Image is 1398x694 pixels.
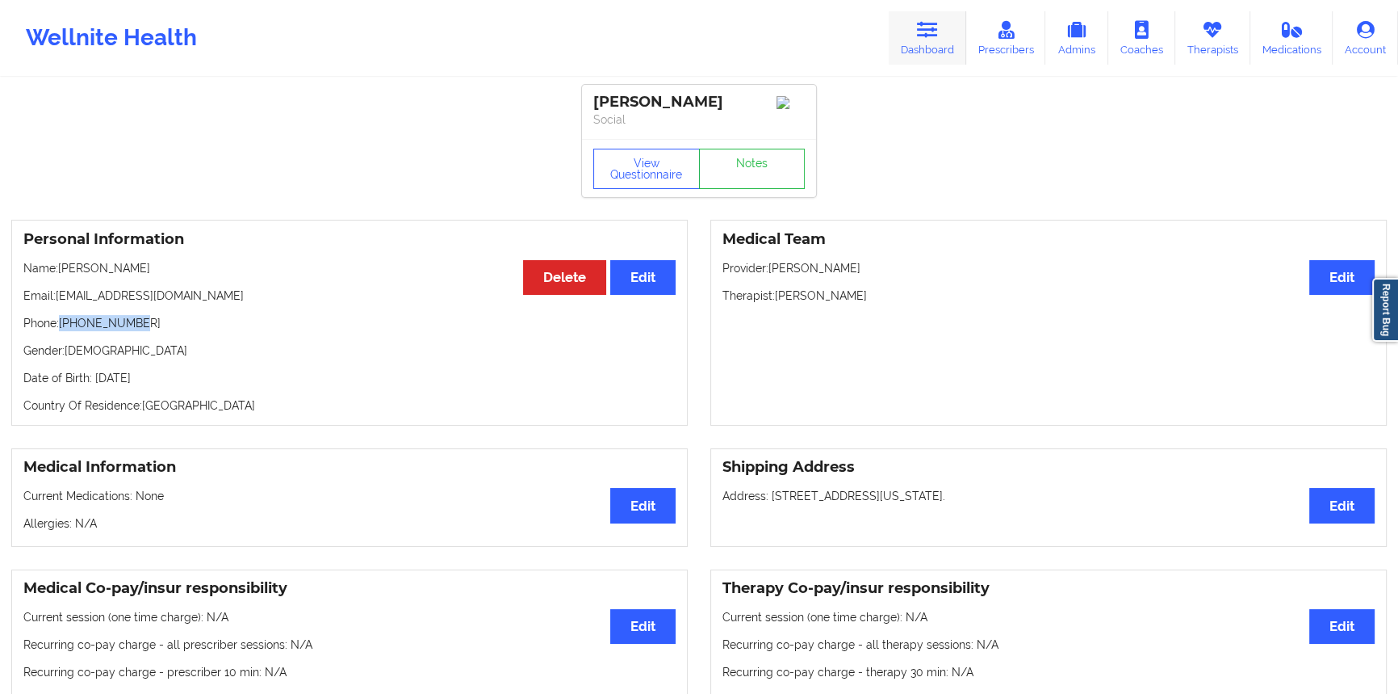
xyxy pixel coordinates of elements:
button: Edit [1309,609,1375,644]
a: Dashboard [889,11,966,65]
button: Edit [610,488,676,523]
p: Provider: [PERSON_NAME] [722,260,1375,276]
h3: Medical Team [722,230,1375,249]
p: Therapist: [PERSON_NAME] [722,288,1375,304]
a: Admins [1045,11,1108,65]
p: Current Medications: None [23,488,676,504]
a: Prescribers [966,11,1046,65]
p: Email: [EMAIL_ADDRESS][DOMAIN_NAME] [23,288,676,304]
h3: Personal Information [23,230,676,249]
p: Social [593,111,805,128]
div: [PERSON_NAME] [593,93,805,111]
a: Report Bug [1372,278,1398,342]
p: Name: [PERSON_NAME] [23,260,676,276]
p: Allergies: N/A [23,515,676,532]
h3: Medical Co-pay/insur responsibility [23,579,676,598]
a: Notes [699,149,806,189]
h3: Shipping Address [722,458,1375,477]
button: View Questionnaire [593,149,700,189]
button: Edit [1309,260,1375,295]
p: Date of Birth: [DATE] [23,370,676,386]
p: Recurring co-pay charge - prescriber 10 min : N/A [23,664,676,680]
button: Edit [610,609,676,644]
a: Therapists [1175,11,1250,65]
button: Delete [523,260,606,295]
button: Edit [610,260,676,295]
p: Current session (one time charge): N/A [722,609,1375,625]
h3: Medical Information [23,458,676,477]
p: Country Of Residence: [GEOGRAPHIC_DATA] [23,397,676,414]
p: Recurring co-pay charge - therapy 30 min : N/A [722,664,1375,680]
a: Coaches [1108,11,1175,65]
img: Image%2Fplaceholer-image.png [776,96,805,109]
a: Medications [1250,11,1333,65]
h3: Therapy Co-pay/insur responsibility [722,579,1375,598]
p: Gender: [DEMOGRAPHIC_DATA] [23,343,676,359]
p: Address: [STREET_ADDRESS][US_STATE]. [722,488,1375,504]
button: Edit [1309,488,1375,523]
a: Account [1333,11,1398,65]
p: Phone: [PHONE_NUMBER] [23,315,676,331]
p: Current session (one time charge): N/A [23,609,676,625]
p: Recurring co-pay charge - all therapy sessions : N/A [722,637,1375,653]
p: Recurring co-pay charge - all prescriber sessions : N/A [23,637,676,653]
